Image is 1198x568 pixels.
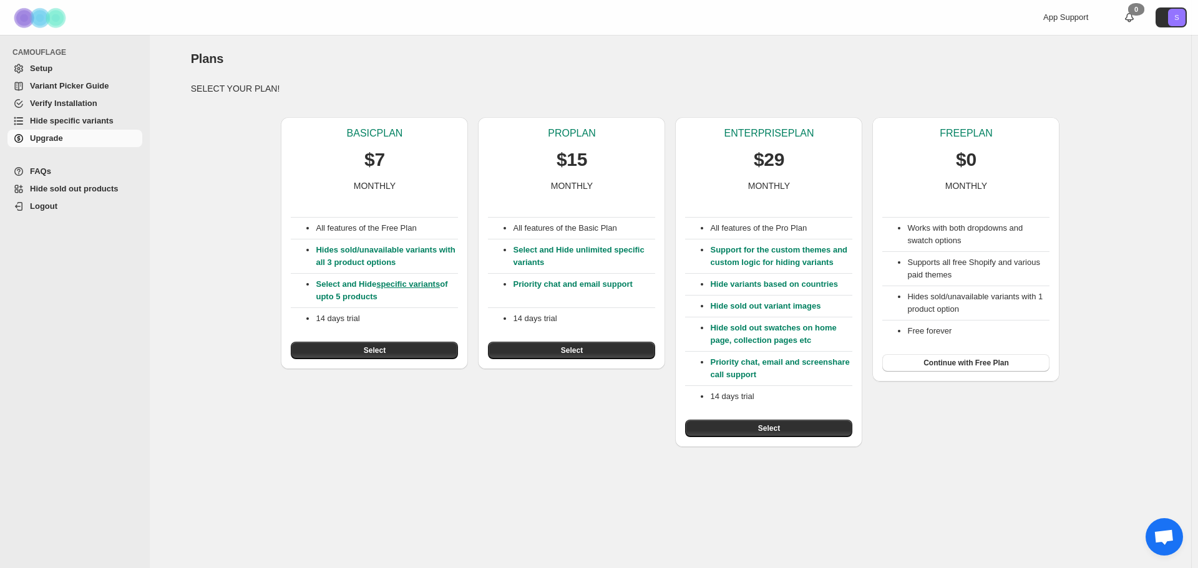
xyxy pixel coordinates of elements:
span: Upgrade [30,133,63,143]
a: Setup [7,60,142,77]
a: specific variants [376,279,440,289]
li: Free forever [907,325,1049,337]
p: $29 [754,147,784,172]
span: Plans [191,52,223,65]
a: Hide specific variants [7,112,142,130]
a: Logout [7,198,142,215]
span: Continue with Free Plan [923,358,1009,368]
span: Avatar with initials S [1168,9,1186,26]
span: FAQs [30,166,51,176]
p: Priority chat and email support [513,278,655,303]
p: $7 [364,147,385,172]
a: FAQs [7,163,142,180]
span: Select [364,345,386,355]
p: Hide sold out swatches on home page, collection pages etc [710,322,852,347]
a: Hide sold out products [7,180,142,198]
a: 0 [1123,11,1136,24]
span: Setup [30,64,52,73]
text: S [1174,14,1179,21]
p: MONTHLY [551,180,593,192]
button: Avatar with initials S [1156,7,1187,27]
div: 0 [1128,3,1144,16]
p: FREE PLAN [940,127,992,140]
p: Hide sold out variant images [710,300,852,312]
p: Hide variants based on countries [710,278,852,291]
li: Hides sold/unavailable variants with 1 product option [907,291,1049,315]
p: $0 [956,147,976,172]
img: Camouflage [10,1,72,35]
p: $15 [557,147,587,172]
p: 14 days trial [316,312,458,325]
p: MONTHLY [748,180,790,192]
p: Select and Hide of upto 5 products [316,278,458,303]
p: Select and Hide unlimited specific variants [513,244,655,269]
span: App Support [1043,12,1088,22]
span: Variant Picker Guide [30,81,109,90]
span: Select [758,423,780,433]
p: 14 days trial [513,312,655,325]
p: SELECT YOUR PLAN! [191,82,1151,95]
button: Continue with Free Plan [882,354,1049,372]
p: All features of the Pro Plan [710,222,852,234]
a: Chat öffnen [1146,518,1183,556]
span: Select [561,345,583,355]
p: All features of the Basic Plan [513,222,655,234]
span: Hide sold out products [30,184,119,193]
p: MONTHLY [354,180,396,192]
span: Hide specific variants [30,116,114,125]
button: Select [488,342,655,359]
p: PRO PLAN [548,127,595,140]
span: Verify Installation [30,99,97,108]
button: Select [685,420,852,437]
p: ENTERPRISE PLAN [724,127,814,140]
button: Select [291,342,458,359]
p: Support for the custom themes and custom logic for hiding variants [710,244,852,269]
span: CAMOUFLAGE [12,47,144,57]
li: Works with both dropdowns and swatch options [907,222,1049,247]
span: Logout [30,201,57,211]
li: Supports all free Shopify and various paid themes [907,256,1049,281]
p: Priority chat, email and screenshare call support [710,356,852,381]
p: 14 days trial [710,390,852,403]
a: Upgrade [7,130,142,147]
p: MONTHLY [945,180,987,192]
a: Variant Picker Guide [7,77,142,95]
p: BASIC PLAN [347,127,403,140]
a: Verify Installation [7,95,142,112]
p: All features of the Free Plan [316,222,458,234]
p: Hides sold/unavailable variants with all 3 product options [316,244,458,269]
